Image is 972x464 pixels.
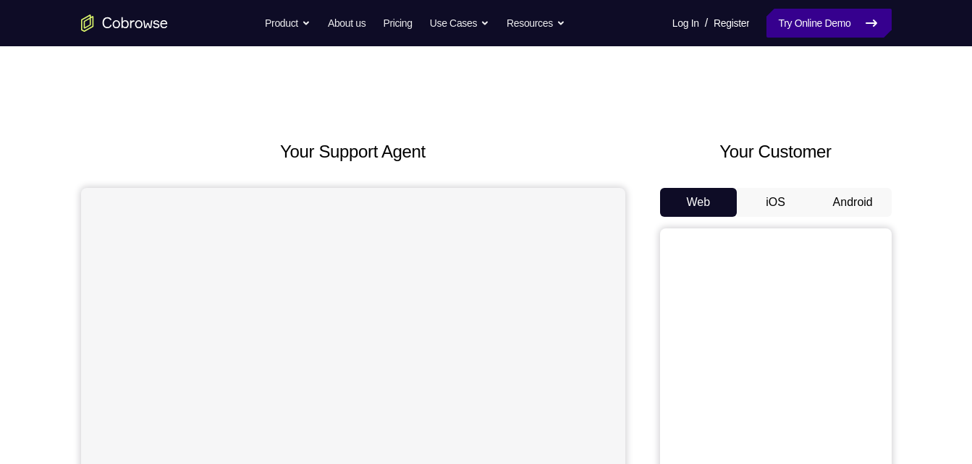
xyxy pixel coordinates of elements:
[265,9,310,38] button: Product
[328,9,365,38] a: About us
[383,9,412,38] a: Pricing
[766,9,891,38] a: Try Online Demo
[660,139,892,165] h2: Your Customer
[81,14,168,32] a: Go to the home page
[507,9,565,38] button: Resources
[814,188,892,217] button: Android
[737,188,814,217] button: iOS
[672,9,699,38] a: Log In
[660,188,738,217] button: Web
[714,9,749,38] a: Register
[430,9,489,38] button: Use Cases
[81,139,625,165] h2: Your Support Agent
[705,14,708,32] span: /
